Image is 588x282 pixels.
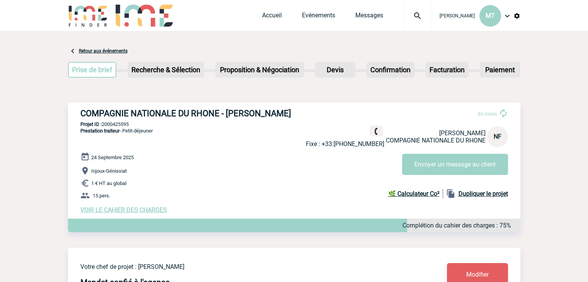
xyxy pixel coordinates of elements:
b: Dupliquer le projet [458,190,508,197]
span: NF [494,133,501,140]
p: Recherche & Sélection [128,63,203,77]
a: 🌿 Calculateur Co² [388,189,443,198]
b: 🌿 Calculateur Co² [388,190,440,197]
p: Proposition & Négociation [216,63,303,77]
p: Prise de brief [69,63,116,77]
span: - Petit-déjeuner [80,128,153,134]
a: VOIR LE CAHIER DES CHARGES [80,206,167,214]
button: Envoyer un message au client [402,154,508,175]
span: Prestation traiteur [80,128,119,134]
img: fixe.png [373,128,380,135]
span: COMPAGNIE NATIONALE DU RHONE [386,137,486,144]
a: Retour aux événements [79,48,128,54]
p: Facturation [426,63,468,77]
p: Fixe : +33:[PHONE_NUMBER] [306,140,384,148]
span: En cours [478,111,497,117]
p: Devis [316,63,355,77]
b: Projet ID : [80,121,102,127]
span: [PERSON_NAME] [439,129,486,137]
p: Votre chef de projet : [PERSON_NAME] [80,263,401,270]
a: Evénements [302,12,335,22]
span: Modifier [466,271,489,278]
span: 15 pers. [93,193,110,199]
span: [PERSON_NAME] [440,13,475,19]
span: MT [486,12,495,19]
p: Paiement [481,63,519,77]
img: file_copy-black-24dp.png [446,189,455,198]
p: 2000425595 [68,121,520,127]
a: Accueil [262,12,282,22]
h3: COMPAGNIE NATIONALE DU RHONE - [PERSON_NAME] [80,109,312,118]
p: Confirmation [367,63,414,77]
span: 24 Septembre 2025 [91,155,134,160]
img: IME-Finder [68,5,108,27]
span: 1 € HT au global [91,180,126,186]
a: Messages [355,12,383,22]
span: Injoux-Génissiat [91,168,127,174]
